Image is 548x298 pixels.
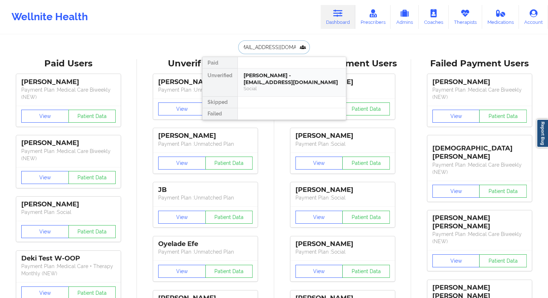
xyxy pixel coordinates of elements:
p: Payment Plan : Social [295,248,390,255]
a: Dashboard [321,5,355,29]
a: Prescribers [355,5,391,29]
p: Payment Plan : Medical Care Biweekly (NEW) [432,231,527,245]
button: View [295,265,343,278]
button: Patient Data [479,254,527,267]
div: [PERSON_NAME] - [EMAIL_ADDRESS][DOMAIN_NAME] [244,72,340,86]
div: Failed [202,108,237,120]
p: Payment Plan : Medical Care Biweekly (NEW) [432,86,527,101]
div: Skipped [202,97,237,108]
button: Patient Data [205,265,253,278]
p: Payment Plan : Medical Care + Therapy Monthly (NEW) [21,263,116,277]
p: Payment Plan : Unmatched Plan [158,194,253,201]
button: Patient Data [479,110,527,123]
div: [PERSON_NAME] [21,78,116,86]
button: Patient Data [342,211,390,224]
div: Failed Payment Users [416,58,543,69]
button: View [158,102,206,115]
p: Payment Plan : Social [21,209,116,216]
div: [PERSON_NAME] [21,200,116,209]
div: JB [158,186,253,194]
button: View [158,211,206,224]
div: Deki Test W-OOP [21,254,116,263]
p: Payment Plan : Medical Care Biweekly (NEW) [21,86,116,101]
div: [PERSON_NAME] [158,78,253,86]
button: View [432,254,480,267]
button: View [21,225,69,238]
div: [PERSON_NAME] [295,132,390,140]
p: Payment Plan : Social [295,140,390,148]
div: [PERSON_NAME] [295,186,390,194]
button: Patient Data [342,157,390,170]
a: Therapists [449,5,482,29]
div: [PERSON_NAME] [295,240,390,248]
button: Patient Data [342,265,390,278]
p: Payment Plan : Unmatched Plan [158,86,253,93]
div: Social [244,86,340,92]
p: Payment Plan : Unmatched Plan [158,248,253,255]
div: [PERSON_NAME] [432,78,527,86]
button: View [21,110,69,123]
button: View [295,157,343,170]
button: View [21,171,69,184]
a: Account [519,5,548,29]
div: [PERSON_NAME] [158,132,253,140]
p: Payment Plan : Unmatched Plan [158,140,253,148]
button: View [295,211,343,224]
div: Unverified [202,69,237,97]
a: Coaches [419,5,449,29]
button: Patient Data [68,110,116,123]
div: Oyelade Efe [158,240,253,248]
a: Admins [391,5,419,29]
div: Paid Users [5,58,132,69]
button: Patient Data [68,171,116,184]
p: Payment Plan : Medical Care Biweekly (NEW) [21,148,116,162]
button: View [158,157,206,170]
button: Patient Data [68,225,116,238]
button: Patient Data [342,102,390,115]
a: Report Bug [536,119,548,148]
p: Payment Plan : Medical Care Biweekly (NEW) [432,161,527,176]
p: Payment Plan : Social [295,194,390,201]
div: Unverified Users [142,58,269,69]
button: View [158,265,206,278]
button: Patient Data [205,211,253,224]
div: [PERSON_NAME] [PERSON_NAME] [432,214,527,231]
div: Paid [202,57,237,69]
button: View [432,110,480,123]
button: Patient Data [205,157,253,170]
div: [PERSON_NAME] [21,139,116,147]
button: Patient Data [479,185,527,198]
div: [DEMOGRAPHIC_DATA][PERSON_NAME] [432,139,527,161]
a: Medications [482,5,519,29]
button: View [432,185,480,198]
